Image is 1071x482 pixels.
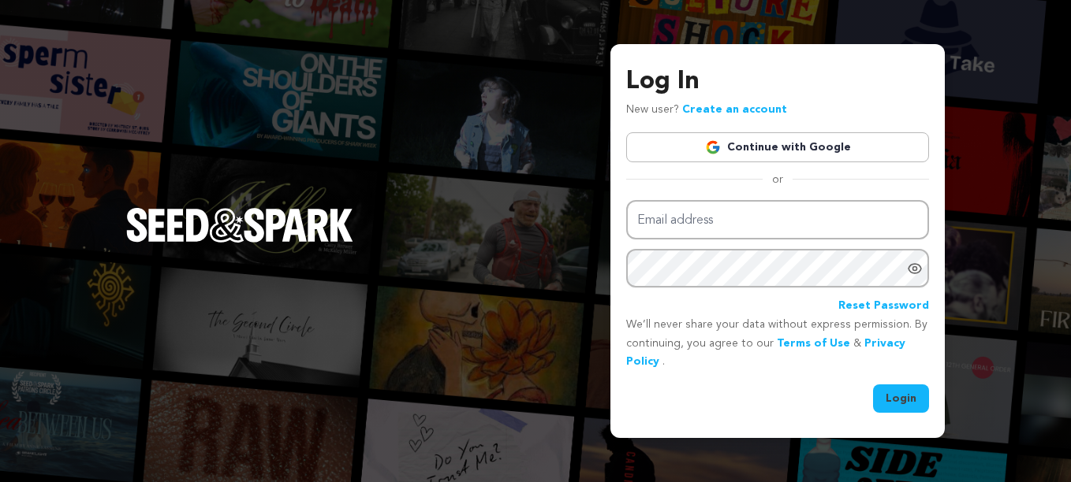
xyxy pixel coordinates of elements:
a: Seed&Spark Homepage [126,208,353,274]
button: Login [873,384,929,413]
a: Reset Password [838,297,929,316]
a: Show password as plain text. Warning: this will display your password on the screen. [907,261,923,276]
a: Terms of Use [777,338,850,349]
p: New user? [626,101,787,120]
a: Continue with Google [626,132,929,162]
img: Google logo [705,139,721,155]
span: or [763,172,793,187]
input: Email address [626,200,929,240]
h3: Log In [626,63,929,101]
img: Seed&Spark Logo [126,208,353,243]
p: We’ll never share your data without express permission. By continuing, you agree to our & . [626,316,929,372]
a: Create an account [682,104,787,115]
